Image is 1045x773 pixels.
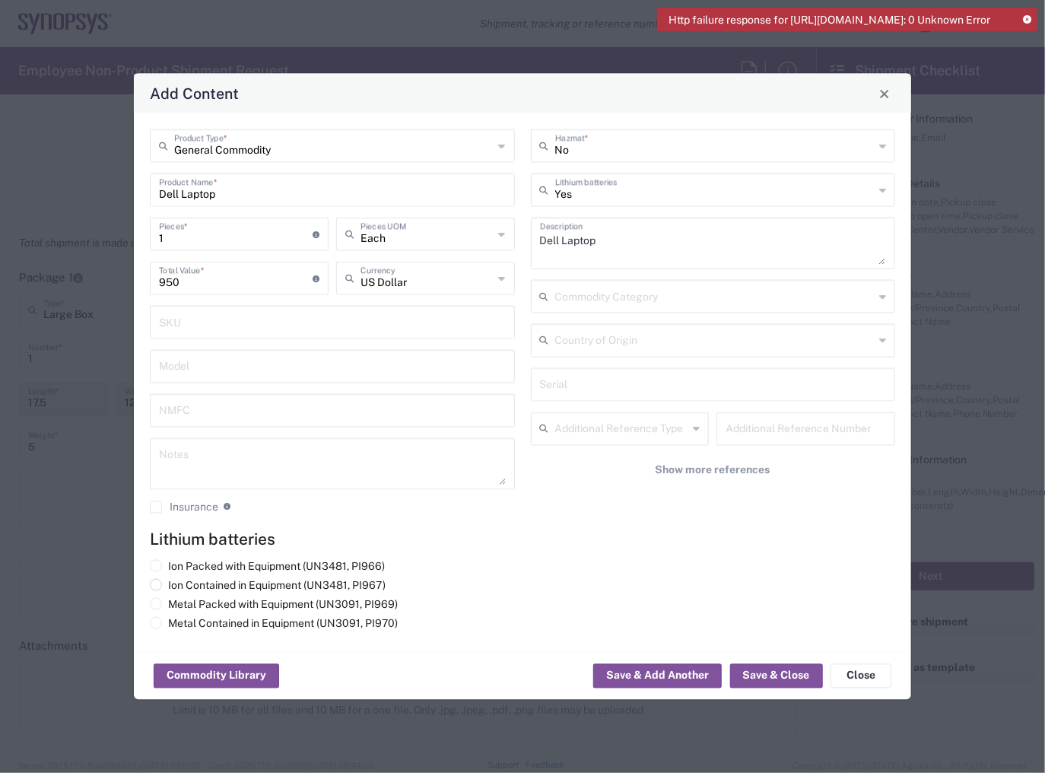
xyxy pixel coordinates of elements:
[150,560,385,574] label: Ion Packed with Equipment (UN3481, PI966)
[150,501,218,514] label: Insurance
[669,13,990,27] span: Http failure response for [URL][DOMAIN_NAME]: 0 Unknown Error
[150,82,239,104] h4: Add Content
[150,598,398,612] label: Metal Packed with Equipment (UN3091, PI969)
[730,664,823,689] button: Save & Close
[150,579,386,593] label: Ion Contained in Equipment (UN3481, PI967)
[831,664,891,689] button: Close
[593,664,722,689] button: Save & Add Another
[150,530,895,549] h4: Lithium batteries
[150,617,398,631] label: Metal Contained in Equipment (UN3091, PI970)
[874,83,895,104] button: Close
[656,463,770,478] span: Show more references
[154,664,279,689] button: Commodity Library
